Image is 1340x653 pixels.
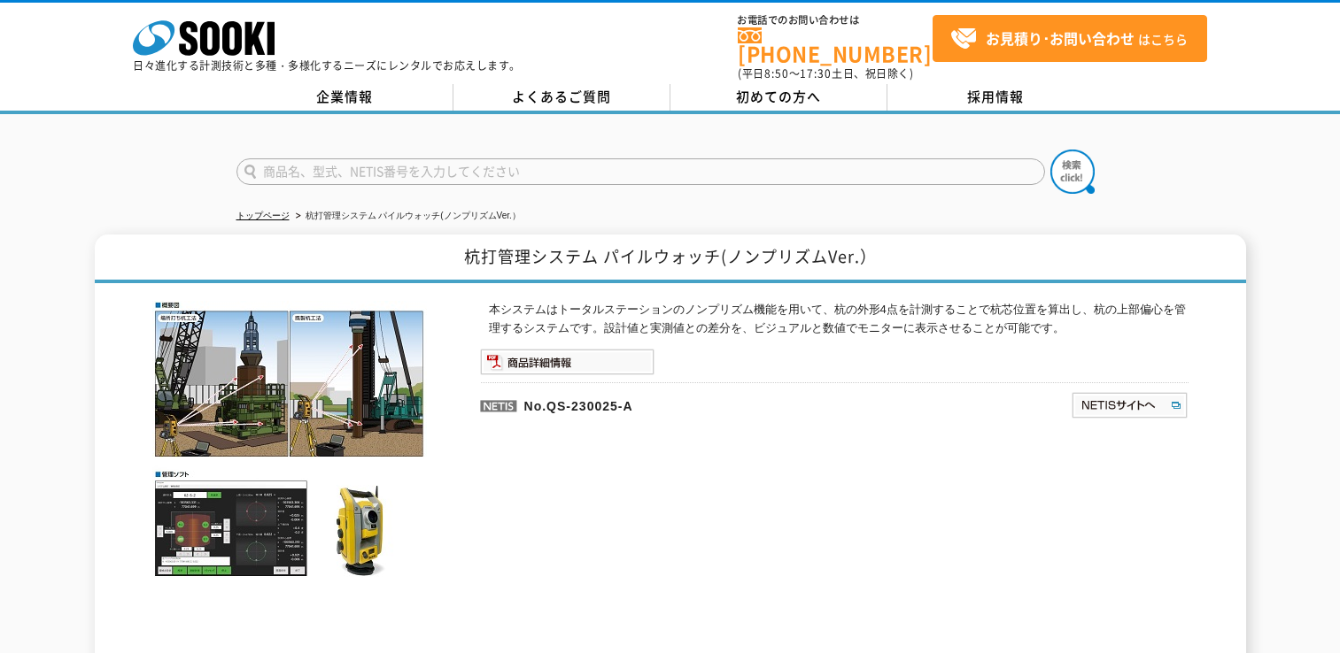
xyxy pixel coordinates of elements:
[986,27,1135,49] strong: お見積り･お問い合わせ
[800,65,832,81] span: 17:30
[480,349,655,375] img: 商品詳細情報システム
[480,382,900,425] p: No.QS-230025-A
[133,60,521,71] p: 日々進化する計測技術と多種・多様化するニーズにレンタルでお応えします。
[292,207,521,226] li: 杭打管理システム パイルウォッチ(ノンプリズムVer.）
[738,65,913,81] span: (平日 ～ 土日、祝日除く)
[480,359,655,373] a: 商品詳細情報システム
[670,84,887,111] a: 初めての方へ
[236,211,290,220] a: トップページ
[453,84,670,111] a: よくあるご質問
[1071,391,1189,419] img: NETISサイトへ
[489,301,1189,338] p: 本システムはトータルステーションのノンプリズム機能を用いて、杭の外形4点を計測することで杭芯位置を算出し、杭の上部偏心を管理するシステムです。設計値と実測値との差分を、ビジュアルと数値でモニター...
[738,15,933,26] span: お電話でのお問い合わせは
[236,84,453,111] a: 企業情報
[933,15,1207,62] a: お見積り･お問い合わせはこちら
[152,301,427,578] img: 杭打管理システム パイルウォッチ(ノンプリズムVer.）
[950,26,1188,52] span: はこちら
[95,234,1246,283] h1: 杭打管理システム パイルウォッチ(ノンプリズムVer.）
[236,158,1045,185] input: 商品名、型式、NETIS番号を入力してください
[764,65,789,81] span: 8:50
[736,87,821,106] span: 初めての方へ
[887,84,1104,111] a: 採用情報
[1050,150,1095,194] img: btn_search.png
[738,27,933,64] a: [PHONE_NUMBER]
